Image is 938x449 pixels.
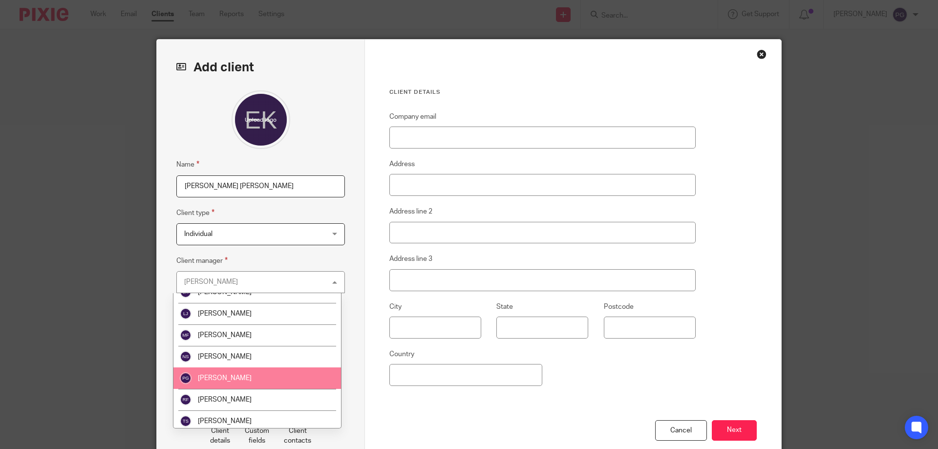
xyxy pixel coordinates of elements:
p: Custom fields [245,426,269,446]
span: [PERSON_NAME] [198,396,252,403]
img: svg%3E [180,308,192,320]
label: Postcode [604,302,634,312]
label: Address [389,159,415,169]
p: Client contacts [284,426,311,446]
label: Address line 2 [389,207,432,216]
label: Address line 3 [389,254,432,264]
span: [PERSON_NAME] [198,418,252,425]
div: Cancel [655,420,707,441]
label: Country [389,349,414,359]
img: svg%3E [180,351,192,363]
h2: Add client [176,59,345,76]
label: Client type [176,207,214,218]
div: Close this dialog window [757,49,767,59]
div: [PERSON_NAME] [184,278,238,285]
span: Individual [184,231,213,237]
label: Name [176,159,199,170]
img: svg%3E [180,372,192,384]
img: svg%3E [180,394,192,406]
span: [PERSON_NAME] [198,310,252,317]
label: City [389,302,402,312]
label: Client manager [176,255,228,266]
button: Next [712,420,757,441]
p: Client details [210,426,230,446]
span: [PERSON_NAME] [198,375,252,382]
span: [PERSON_NAME] [198,353,252,360]
label: Company email [389,112,436,122]
img: svg%3E [180,415,192,427]
span: [PERSON_NAME] [198,332,252,339]
span: [PERSON_NAME] [198,289,252,296]
h3: Client details [389,88,696,96]
label: State [496,302,513,312]
img: svg%3E [180,329,192,341]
